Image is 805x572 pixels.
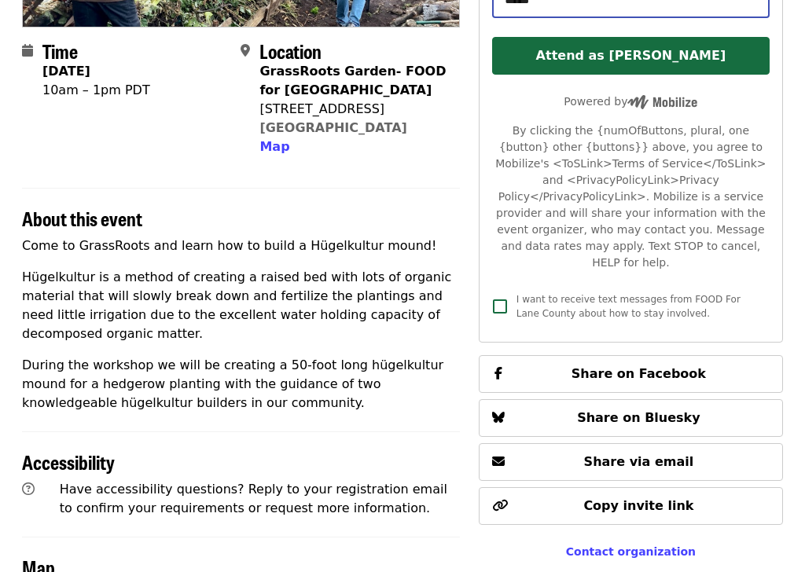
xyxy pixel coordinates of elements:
[479,399,783,437] button: Share on Bluesky
[572,366,706,381] span: Share on Facebook
[479,443,783,481] button: Share via email
[42,37,78,64] span: Time
[22,448,115,475] span: Accessibility
[241,43,250,58] i: map-marker-alt icon
[259,120,406,135] a: [GEOGRAPHIC_DATA]
[259,139,289,154] span: Map
[259,100,447,119] div: [STREET_ADDRESS]
[577,410,700,425] span: Share on Bluesky
[492,123,770,271] div: By clicking the {numOfButtons, plural, one {button} other {buttons}} above, you agree to Mobilize...
[22,268,460,343] p: Hügelkultur is a method of creating a raised bed with lots of organic material that will slowly b...
[60,482,447,515] span: Have accessibility questions? Reply to your registration email to confirm your requirements or re...
[566,545,696,558] a: Contact organization
[583,498,693,513] span: Copy invite link
[479,487,783,525] button: Copy invite link
[22,43,33,58] i: calendar icon
[584,454,694,469] span: Share via email
[492,37,770,75] button: Attend as [PERSON_NAME]
[479,355,783,393] button: Share on Facebook
[259,37,322,64] span: Location
[564,95,697,108] span: Powered by
[22,356,460,412] p: During the workshop we will be creating a 50-foot long hügelkultur mound for a hedgerow planting ...
[42,64,90,79] strong: [DATE]
[22,204,142,232] span: About this event
[22,236,460,255] p: Come to GrassRoots and learn how to build a Hügelkultur mound!
[42,81,150,100] div: 10am – 1pm PDT
[259,137,289,156] button: Map
[627,95,697,109] img: Powered by Mobilize
[516,294,741,319] span: I want to receive text messages from FOOD For Lane County about how to stay involved.
[259,64,446,97] strong: GrassRoots Garden- FOOD for [GEOGRAPHIC_DATA]
[22,482,35,497] i: question-circle icon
